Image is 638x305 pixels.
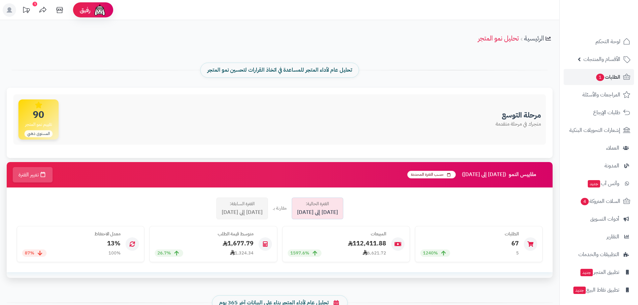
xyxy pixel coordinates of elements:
[606,143,619,153] span: العملاء
[273,205,287,212] div: مقارنة بـ
[80,6,90,14] span: رفيق
[607,232,619,241] span: التقارير
[18,3,34,18] a: تحديثات المنصة
[23,121,54,128] span: تقييم نمو المتجر
[230,250,254,256] div: 1,324.34
[605,161,619,170] span: المدونة
[564,246,634,262] a: التطبيقات والخدمات
[297,209,338,216] span: [DATE] إلى [DATE]
[496,121,541,128] p: متجرك في مرحلة متقدمة
[564,282,634,298] a: تطبيق نقاط البيعجديد
[462,172,506,178] span: ([DATE] إلى [DATE])
[564,158,634,174] a: المدونة
[420,231,519,236] h4: الطلبات
[564,193,634,209] a: السلات المتروكة4
[564,229,634,245] a: التقارير
[581,198,589,205] span: 4
[420,239,519,248] div: 67
[222,209,263,216] span: [DATE] إلى [DATE]
[564,33,634,50] a: لوحة التحكم
[407,171,456,178] span: حسب الفترة المحددة
[524,33,544,43] a: الرئيسية
[93,3,107,17] img: ai-face.png
[496,111,541,119] h3: مرحلة التوسع
[564,87,634,103] a: المراجعات والأسئلة
[22,239,121,248] div: 13%
[363,250,386,256] div: 6,621.72
[207,66,352,74] span: تحليل عام لأداء المتجر للمساعدة في اتخاذ القرارات لتحسين نمو المتجر
[288,231,386,236] h4: المبيعات
[32,2,37,6] div: 1
[155,231,253,236] h4: متوسط قيمة الطلب
[580,268,619,277] span: تطبيق المتجر
[573,285,619,295] span: تطبيق نقاط البيع
[580,269,593,276] span: جديد
[478,33,519,43] a: تحليل نمو المتجر
[564,69,634,85] a: الطلبات1
[155,239,253,248] div: 1,677.79
[593,108,620,117] span: طلبات الإرجاع
[564,175,634,192] a: وآتس آبجديد
[423,250,438,256] span: 1240%
[288,239,386,248] div: 112,411.88
[13,167,53,182] button: تغيير الفترة
[578,250,619,259] span: التطبيقات والخدمات
[22,231,121,236] h4: معدل الاحتفاظ
[595,37,620,46] span: لوحة التحكم
[573,287,586,294] span: جديد
[516,250,519,256] div: 5
[25,250,34,256] span: 87%
[595,72,620,82] span: الطلبات
[569,126,620,135] span: إشعارات التحويلات البنكية
[582,90,620,99] span: المراجعات والأسئلة
[564,211,634,227] a: أدوات التسويق
[306,201,329,207] span: الفترة الحالية:
[587,179,619,188] span: وآتس آب
[596,74,604,81] span: 1
[580,197,620,206] span: السلات المتروكة
[109,250,121,256] div: 100%
[230,201,255,207] span: الفترة السابقة:
[564,264,634,280] a: تطبيق المتجرجديد
[583,55,620,64] span: الأقسام والمنتجات
[564,122,634,138] a: إشعارات التحويلات البنكية
[590,214,619,224] span: أدوات التسويق
[290,250,309,256] span: 1597.6%
[23,110,54,120] span: 90
[588,180,600,187] span: جديد
[24,130,53,137] span: المستوى ذهبي
[407,171,548,178] h3: مقاييس النمو
[564,140,634,156] a: العملاء
[157,250,171,256] span: 26.7%
[564,104,634,121] a: طلبات الإرجاع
